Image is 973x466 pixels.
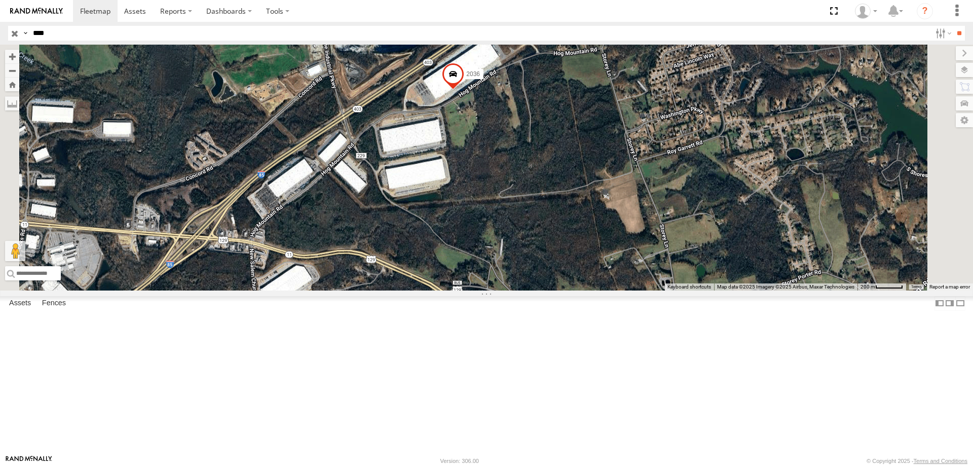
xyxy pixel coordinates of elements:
button: Zoom out [5,63,19,78]
span: 200 m [860,284,875,290]
label: Hide Summary Table [955,296,965,311]
label: Map Settings [956,113,973,127]
button: Zoom in [5,50,19,63]
a: Terms and Conditions [914,458,967,464]
span: 2036 [466,70,480,78]
label: Measure [5,96,19,111]
label: Dock Summary Table to the Right [945,296,955,311]
div: Version: 306.00 [440,458,479,464]
label: Fences [37,296,71,310]
a: Visit our Website [6,456,52,466]
div: © Copyright 2025 - [867,458,967,464]
div: Fred Welch [851,4,881,19]
label: Search Filter Options [931,26,953,41]
img: rand-logo.svg [10,8,63,15]
label: Assets [4,296,36,310]
label: Search Query [21,26,29,41]
a: Report a map error [929,284,970,290]
a: Terms (opens in new tab) [911,285,922,289]
label: Dock Summary Table to the Left [934,296,945,311]
button: Zoom Home [5,78,19,91]
button: Drag Pegman onto the map to open Street View [5,241,25,261]
button: Map Scale: 200 m per 51 pixels [857,283,906,291]
span: Map data ©2025 Imagery ©2025 Airbus, Maxar Technologies [717,284,854,290]
i: ? [917,3,933,19]
button: Keyboard shortcuts [667,283,711,291]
